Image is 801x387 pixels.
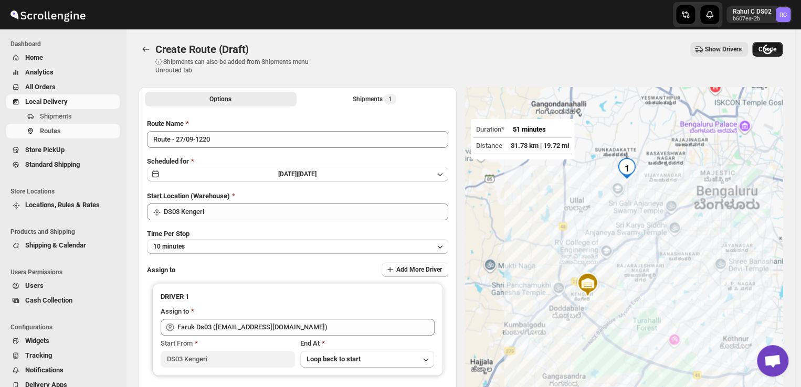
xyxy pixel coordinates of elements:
button: 10 minutes [147,239,448,254]
button: Cash Collection [6,293,120,308]
text: RC [779,12,787,18]
span: 51 minutes [513,125,546,133]
span: All Orders [25,83,56,91]
span: Options [209,95,231,103]
span: Routes [40,127,61,135]
span: Start Location (Warehouse) [147,192,230,200]
h3: DRIVER 1 [161,292,435,302]
button: Routes [139,42,153,57]
div: Shipments [353,94,396,104]
span: Shipping & Calendar [25,241,86,249]
span: Local Delivery [25,98,68,105]
span: Add More Driver [396,265,442,274]
span: Store Locations [10,187,121,196]
button: Shipments [6,109,120,124]
button: Analytics [6,65,120,80]
span: Configurations [10,323,121,331]
p: Rahul C DS02 [733,7,772,16]
span: Shipments [40,112,72,120]
div: End At [300,338,435,349]
p: ⓘ Shipments can also be added from Shipments menu Unrouted tab [155,58,321,74]
span: Time Per Stop [147,230,189,238]
span: Analytics [25,68,54,76]
span: Route Name [147,120,184,127]
span: [DATE] [298,170,317,178]
div: Assign to [161,306,189,317]
span: Start From [161,339,193,347]
span: Show Drivers [705,45,742,53]
span: Scheduled for [147,157,189,165]
span: 10 minutes [153,242,185,251]
input: Eg: Bengaluru Route [147,131,448,148]
span: Home [25,53,43,61]
input: Search assignee [177,319,435,336]
span: Standard Shipping [25,160,80,168]
span: Rahul C DS02 [776,7,791,22]
button: User menu [726,6,792,23]
span: Users Permissions [10,268,121,276]
input: Search location [164,203,448,220]
button: Users [6,278,120,293]
button: Routes [6,124,120,138]
button: Loop back to start [300,351,435,368]
button: Locations, Rules & Rates [6,198,120,212]
button: Selected Shipments [299,92,450,106]
span: Duration* [476,125,504,133]
button: [DATE]|[DATE] [147,167,448,181]
span: 31.73 km | 19.72 mi [511,142,569,149]
span: Loop back to start [307,355,361,363]
span: Distance [476,142,502,149]
button: Shipping & Calendar [6,238,120,253]
span: Create Route (Draft) [155,43,249,56]
span: Tracking [25,351,52,359]
span: Users [25,282,44,289]
span: Store PickUp [25,146,65,154]
span: Notifications [25,366,64,374]
span: Cash Collection [25,296,72,304]
button: Show Drivers [690,42,748,57]
p: b607ea-2b [733,16,772,22]
div: Open chat [757,345,788,377]
button: Tracking [6,348,120,363]
span: Dashboard [10,40,121,48]
span: [DATE] | [278,170,298,178]
span: Assign to [147,266,175,274]
span: Locations, Rules & Rates [25,201,100,209]
button: Notifications [6,363,120,378]
button: Home [6,50,120,65]
button: Widgets [6,334,120,348]
button: All Orders [6,80,120,94]
span: Products and Shipping [10,228,121,236]
span: 1 [388,95,392,103]
img: ScrollEngine [8,2,87,28]
button: Add More Driver [382,262,448,277]
button: All Route Options [145,92,297,106]
span: Widgets [25,337,49,345]
div: 1 [616,158,637,179]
